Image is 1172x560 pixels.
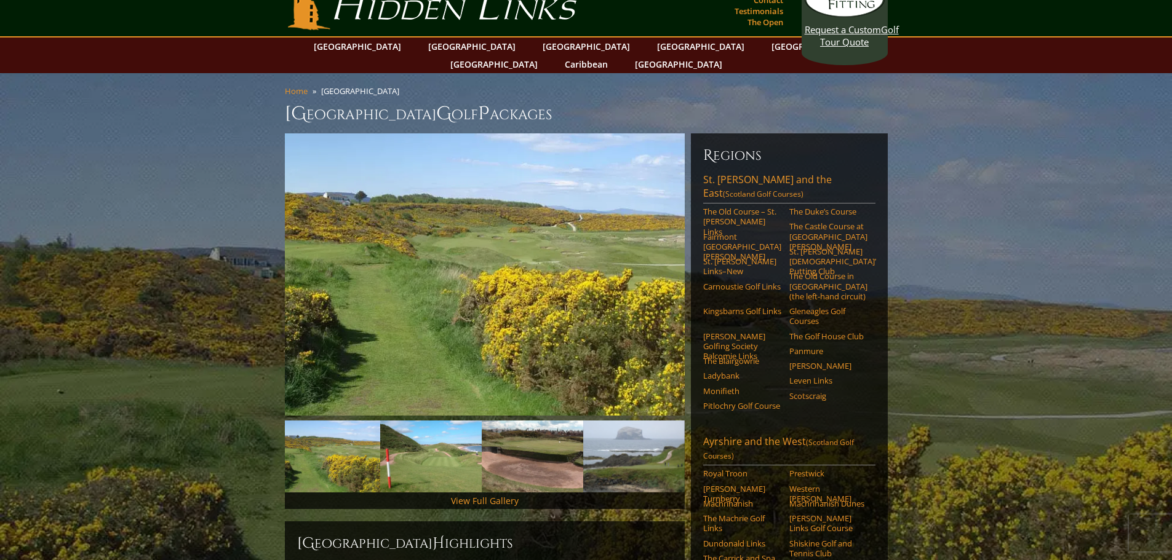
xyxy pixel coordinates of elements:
span: P [478,101,490,126]
a: St. [PERSON_NAME] Links–New [703,256,781,277]
h2: [GEOGRAPHIC_DATA] ighlights [297,534,672,553]
a: Home [285,85,308,97]
a: Machrihanish Dunes [789,499,867,508]
a: [GEOGRAPHIC_DATA] [536,37,636,55]
a: [PERSON_NAME] Golfing Society Balcomie Links [703,331,781,361]
a: Prestwick [789,468,867,478]
li: [GEOGRAPHIC_DATA] [321,85,404,97]
a: Leven Links [789,376,867,385]
a: [GEOGRAPHIC_DATA] [422,37,522,55]
a: The Duke’s Course [789,207,867,216]
a: Testimonials [732,2,786,20]
a: St. [PERSON_NAME] [DEMOGRAPHIC_DATA]’ Putting Club [789,246,867,277]
a: Gleneagles Golf Courses [789,306,867,326]
a: Monifieth [703,386,781,396]
span: (Scotland Golf Courses) [723,189,803,199]
a: The Old Course in [GEOGRAPHIC_DATA] (the left-hand circuit) [789,271,867,301]
a: Western [PERSON_NAME] [789,484,867,504]
h1: [GEOGRAPHIC_DATA] olf ackages [285,101,888,126]
a: Royal Troon [703,468,781,478]
a: [GEOGRAPHIC_DATA] [651,37,751,55]
a: Dundonald Links [703,538,781,548]
a: [PERSON_NAME] Links Golf Course [789,513,867,534]
a: [GEOGRAPHIC_DATA] [444,55,544,73]
span: Request a Custom [805,23,881,36]
a: The Golf House Club [789,331,867,341]
a: Machrihanish [703,499,781,508]
a: Ayrshire and the West(Scotland Golf Courses) [703,435,875,465]
a: The Machrie Golf Links [703,513,781,534]
a: [GEOGRAPHIC_DATA] [765,37,865,55]
a: Carnoustie Golf Links [703,282,781,291]
a: The Old Course – St. [PERSON_NAME] Links [703,207,781,237]
a: [GEOGRAPHIC_DATA] [629,55,728,73]
a: Fairmont [GEOGRAPHIC_DATA][PERSON_NAME] [703,232,781,262]
a: The Blairgowrie [703,356,781,366]
h6: Regions [703,146,875,165]
span: H [433,534,445,553]
a: Shiskine Golf and Tennis Club [789,538,867,559]
span: G [436,101,452,126]
a: [PERSON_NAME] Turnberry [703,484,781,504]
a: Pitlochry Golf Course [703,401,781,411]
a: St. [PERSON_NAME] and the East(Scotland Golf Courses) [703,173,875,203]
a: The Castle Course at [GEOGRAPHIC_DATA][PERSON_NAME] [789,221,867,251]
span: (Scotland Golf Courses) [703,437,854,461]
a: View Full Gallery [451,495,519,507]
a: Kingsbarns Golf Links [703,306,781,316]
a: The Open [744,14,786,31]
a: Scotscraig [789,391,867,401]
a: [PERSON_NAME] [789,361,867,371]
a: Ladybank [703,371,781,381]
a: Caribbean [559,55,614,73]
a: [GEOGRAPHIC_DATA] [308,37,407,55]
a: Panmure [789,346,867,356]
